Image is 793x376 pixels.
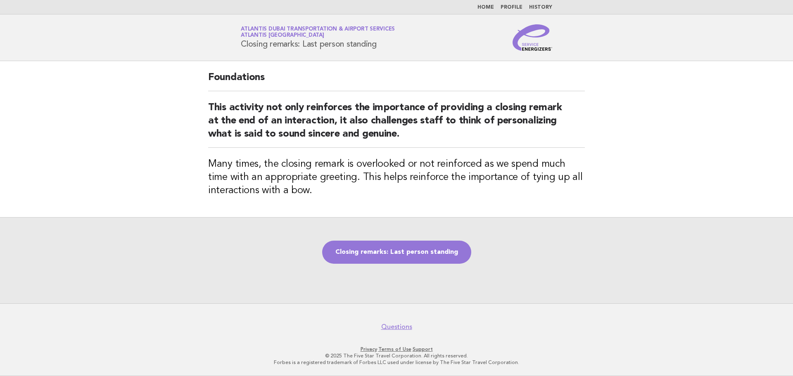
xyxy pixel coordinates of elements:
[529,5,552,10] a: History
[144,352,649,359] p: © 2025 The Five Star Travel Corporation. All rights reserved.
[413,346,433,352] a: Support
[208,158,585,197] h3: Many times, the closing remark is overlooked or not reinforced as we spend much time with an appr...
[208,71,585,91] h2: Foundations
[501,5,522,10] a: Profile
[322,241,471,264] a: Closing remarks: Last person standing
[241,27,395,48] h1: Closing remarks: Last person standing
[513,24,552,51] img: Service Energizers
[361,346,377,352] a: Privacy
[208,101,585,148] h2: This activity not only reinforces the importance of providing a closing remark at the end of an i...
[144,346,649,352] p: · ·
[144,359,649,366] p: Forbes is a registered trademark of Forbes LLC used under license by The Five Star Travel Corpora...
[477,5,494,10] a: Home
[241,33,324,38] span: Atlantis [GEOGRAPHIC_DATA]
[381,323,412,331] a: Questions
[378,346,411,352] a: Terms of Use
[241,26,395,38] a: Atlantis Dubai Transportation & Airport ServicesAtlantis [GEOGRAPHIC_DATA]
